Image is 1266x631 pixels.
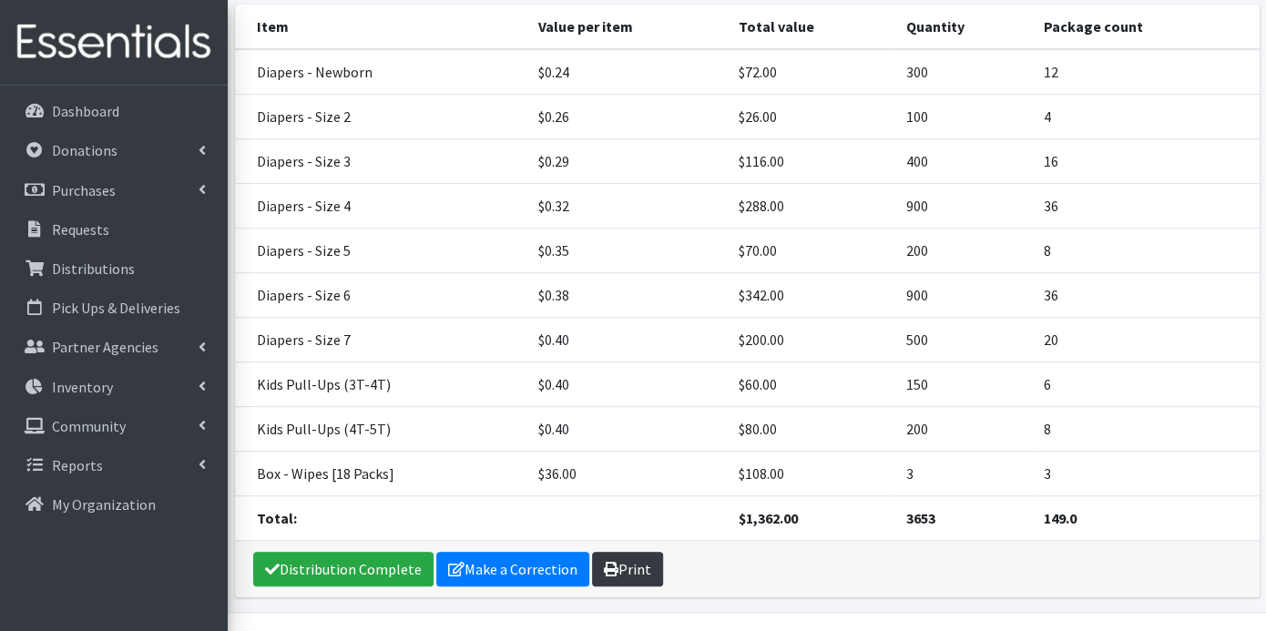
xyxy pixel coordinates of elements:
td: $342.00 [728,273,895,318]
p: Dashboard [52,102,119,120]
p: Donations [52,141,117,159]
img: HumanEssentials [7,12,220,73]
td: $200.00 [728,318,895,362]
td: Kids Pull-Ups (4T-5T) [235,407,527,452]
p: My Organization [52,495,156,514]
td: 6 [1032,362,1259,407]
td: Diapers - Size 7 [235,318,527,362]
a: Inventory [7,369,220,405]
td: Kids Pull-Ups (3T-4T) [235,362,527,407]
a: Pick Ups & Deliveries [7,290,220,326]
td: 500 [894,318,1032,362]
strong: $1,362.00 [739,509,798,527]
a: Distribution Complete [253,552,434,586]
p: Community [52,417,126,435]
td: 36 [1032,184,1259,229]
td: Diapers - Size 5 [235,229,527,273]
td: 300 [894,49,1032,95]
p: Pick Ups & Deliveries [52,299,180,317]
td: 400 [894,139,1032,184]
td: 150 [894,362,1032,407]
td: 200 [894,229,1032,273]
p: Purchases [52,181,116,199]
td: $0.38 [527,273,728,318]
td: $288.00 [728,184,895,229]
a: Make a Correction [436,552,589,586]
a: Print [592,552,663,586]
a: Dashboard [7,93,220,129]
a: Purchases [7,172,220,209]
td: Diapers - Size 6 [235,273,527,318]
td: $36.00 [527,452,728,496]
td: $0.35 [527,229,728,273]
p: Partner Agencies [52,338,158,356]
td: $0.24 [527,49,728,95]
td: $0.29 [527,139,728,184]
p: Reports [52,456,103,474]
a: Distributions [7,250,220,287]
td: $116.00 [728,139,895,184]
p: Inventory [52,378,113,396]
a: Community [7,408,220,444]
td: Diapers - Size 2 [235,95,527,139]
td: Diapers - Newborn [235,49,527,95]
a: Requests [7,211,220,248]
th: Package count [1032,5,1259,49]
a: Reports [7,447,220,483]
td: $0.40 [527,407,728,452]
td: 4 [1032,95,1259,139]
p: Requests [52,220,109,239]
td: $0.26 [527,95,728,139]
th: Total value [728,5,895,49]
td: 16 [1032,139,1259,184]
a: My Organization [7,486,220,523]
th: Item [235,5,527,49]
td: 3 [1032,452,1259,496]
td: $60.00 [728,362,895,407]
td: $0.40 [527,318,728,362]
th: Value per item [527,5,728,49]
td: 36 [1032,273,1259,318]
td: $80.00 [728,407,895,452]
td: 100 [894,95,1032,139]
p: Distributions [52,260,135,278]
td: 3 [894,452,1032,496]
th: Quantity [894,5,1032,49]
td: Diapers - Size 4 [235,184,527,229]
td: 8 [1032,407,1259,452]
strong: Total: [257,509,297,527]
td: 20 [1032,318,1259,362]
td: Box - Wipes [18 Packs] [235,452,527,496]
td: $26.00 [728,95,895,139]
a: Partner Agencies [7,329,220,365]
td: $0.40 [527,362,728,407]
td: $70.00 [728,229,895,273]
td: $108.00 [728,452,895,496]
td: $0.32 [527,184,728,229]
td: 12 [1032,49,1259,95]
a: Donations [7,132,220,168]
td: 200 [894,407,1032,452]
strong: 3653 [905,509,934,527]
td: 900 [894,184,1032,229]
td: 900 [894,273,1032,318]
td: 8 [1032,229,1259,273]
td: Diapers - Size 3 [235,139,527,184]
td: $72.00 [728,49,895,95]
strong: 149.0 [1043,509,1076,527]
